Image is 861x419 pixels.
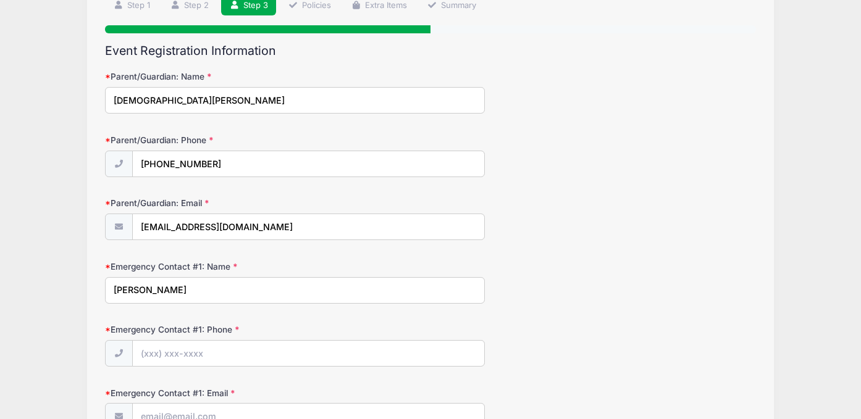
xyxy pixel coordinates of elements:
label: Emergency Contact #1: Name [105,260,322,273]
label: Parent/Guardian: Phone [105,134,322,146]
input: email@email.com [132,214,485,240]
h2: Event Registration Information [105,44,755,58]
input: (xxx) xxx-xxxx [132,340,485,367]
label: Parent/Guardian: Name [105,70,322,83]
input: (xxx) xxx-xxxx [132,151,485,177]
label: Emergency Contact #1: Phone [105,323,322,336]
label: Emergency Contact #1: Email [105,387,322,399]
label: Parent/Guardian: Email [105,197,322,209]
